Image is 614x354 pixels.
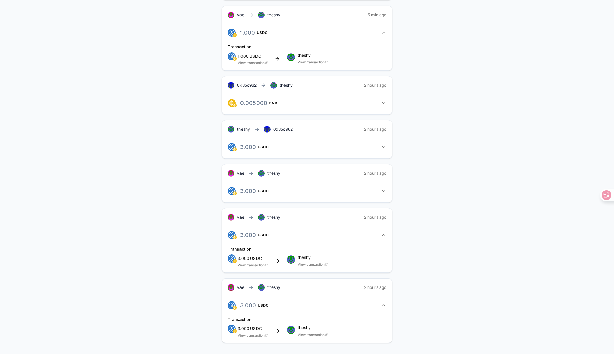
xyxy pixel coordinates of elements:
[228,317,251,322] span: Transaction
[228,311,386,337] div: 3.000USDC
[228,301,236,309] img: logo.png
[238,256,249,261] span: 3.000
[228,247,251,252] span: Transaction
[228,29,236,37] img: logo.png
[233,235,237,239] img: logo.png
[364,215,386,220] span: 2 hours ago
[233,147,237,151] img: logo.png
[233,259,237,263] img: logo.png
[238,61,265,65] a: View transaction
[233,103,237,107] img: logo.png
[228,141,386,153] button: 3.000USDC
[267,285,280,290] span: theshy
[298,326,328,330] span: theshy
[228,97,386,109] button: 0.005000BNB
[298,255,328,260] span: theshy
[237,127,250,132] span: theshy
[267,171,280,176] span: theshy
[238,263,265,267] a: View transaction
[233,306,237,310] img: logo.png
[298,60,325,64] a: View transaction
[237,12,244,18] span: vae
[280,83,293,88] span: theshy
[228,143,236,151] img: logo.png
[267,215,280,220] span: theshy
[228,241,386,267] div: 3.000USDC
[364,171,386,176] span: 2 hours ago
[228,39,386,65] div: 1.000USDC
[267,12,280,18] span: theshy
[228,299,386,311] button: 3.000USDC
[237,83,257,88] span: 0x35c962
[228,187,236,195] img: logo.png
[258,189,269,193] span: USDC
[298,333,325,337] a: View transaction
[228,254,236,263] img: logo.png
[258,233,269,237] span: USDC
[368,12,386,18] span: 5 min ago
[269,101,277,105] span: BNB
[228,231,236,239] img: logo.png
[364,83,386,88] span: 2 hours ago
[228,325,236,333] img: logo.png
[228,99,236,107] img: logo.png
[364,285,386,290] span: 2 hours ago
[250,256,262,261] span: USDC
[233,329,237,333] img: logo.png
[228,229,386,241] button: 3.000USDC
[249,54,261,58] span: USDC
[298,53,328,57] span: theshy
[228,44,251,49] span: Transaction
[238,326,249,331] span: 3.000
[364,127,386,132] span: 2 hours ago
[238,333,265,337] a: View transaction
[233,33,237,37] img: logo.png
[257,31,268,35] span: USDC
[233,57,237,61] img: logo.png
[237,285,244,290] span: vae
[258,303,269,307] span: USDC
[228,185,386,197] button: 3.000USDC
[273,127,293,132] span: 0x35c962
[228,27,386,39] button: 1.000USDC
[237,215,244,220] span: vae
[298,262,325,266] a: View transaction
[250,327,262,331] span: USDC
[228,52,236,60] img: logo.png
[233,191,237,195] img: logo.png
[237,171,244,176] span: vae
[258,145,269,149] span: USDC
[238,54,249,59] span: 1.000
